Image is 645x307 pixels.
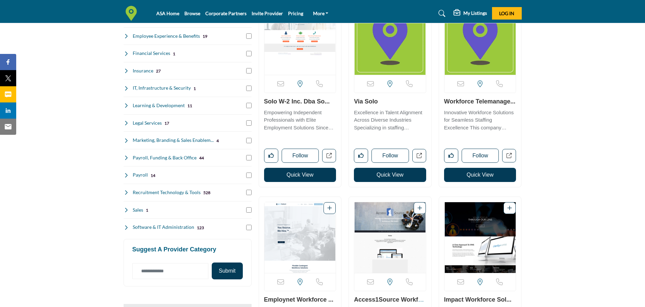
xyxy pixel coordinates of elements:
[156,10,179,16] a: ASA Home
[133,207,143,213] h4: Sales: Sales training, lead generation, and customer relationship management solutions for staffi...
[193,86,196,91] b: 1
[444,202,516,273] a: Open Listing in new tab
[173,51,175,57] div: 1 Results For Financial Services
[354,296,426,304] h3: Access1Source Workforce Management
[264,109,336,132] p: Empowering Independent Professionals with Elite Employment Solutions Since [DATE] Founded in [DAT...
[444,109,516,132] p: Innovative Workforce Solutions for Seamless Staffing Excellence This company operates within the ...
[216,139,219,143] b: 4
[444,98,516,105] h3: Workforce Telemanagement
[199,156,204,160] b: 44
[264,107,336,132] a: Empowering Independent Professionals with Elite Employment Solutions Since [DATE] Founded in [DAT...
[354,168,426,182] button: Quick View
[193,85,196,91] div: 1 Results For IT, Infrastructure & Security
[252,10,283,16] a: Invite Provider
[197,225,204,230] b: 123
[507,205,512,211] a: Add To List
[371,149,409,163] button: Follow
[354,149,368,163] button: Like listing
[203,34,207,39] b: 19
[133,224,194,231] h4: Software & IT Administration: Software solutions and IT management services designed for staffing...
[146,207,148,213] div: 1 Results For Sales
[354,4,426,75] img: Via Solo
[354,202,426,273] a: Open Listing in new tab
[246,33,252,39] input: Select Employee Experience & Benefits checkbox
[151,172,155,178] div: 14 Results For Payroll
[246,86,252,91] input: Select IT, Infrastructure & Security checkbox
[164,120,169,126] div: 17 Results For Legal Services
[184,10,200,16] a: Browse
[203,33,207,39] div: 19 Results For Employee Experience & Benefits
[246,51,252,56] input: Select Financial Services checkbox
[444,296,512,303] a: Impact Workforce Sol...
[354,107,426,132] a: Excellence in Talent Alignment Across Diverse Industries Specializing in staffing solutions, this...
[133,33,200,39] h4: Employee Experience & Benefits: Solutions for enhancing workplace culture, employee satisfaction,...
[124,6,142,21] img: Site Logo
[203,190,210,195] b: 528
[133,189,201,196] h4: Recruitment Technology & Tools: Software platforms and digital tools to streamline recruitment an...
[354,98,426,105] h3: Via Solo
[133,85,191,91] h4: IT, Infrastructure & Security: Technology infrastructure, cybersecurity, and IT support services ...
[133,172,148,178] h4: Payroll: Dedicated payroll processing services for staffing companies.
[354,109,426,132] p: Excellence in Talent Alignment Across Diverse Industries Specializing in staffing solutions, this...
[417,205,422,211] a: Add To List
[246,173,252,178] input: Select Payroll checkbox
[187,103,192,108] b: 11
[133,154,197,161] h4: Payroll, Funding & Back Office: Comprehensive back-office support including payroll processing an...
[264,202,336,273] img: Employnet Workforce Management
[146,208,148,213] b: 1
[156,68,161,74] div: 27 Results For Insurance
[444,296,516,304] h3: Impact Workforce Solutions
[151,173,155,178] b: 14
[327,205,332,211] a: Add To List
[133,67,153,74] h4: Insurance: Specialized insurance coverage including professional liability and workers' compensat...
[492,7,522,20] button: Log In
[444,98,515,105] a: Workforce Telemanage...
[246,225,252,230] input: Select Software & IT Administration checkbox
[322,149,336,163] a: Open solo-w2-inc-dba-solo-workforce in new tab
[264,296,336,304] h3: Employnet Workforce Management
[454,9,487,18] div: My Listings
[246,68,252,73] input: Select Insurance checkbox
[444,202,516,273] img: Impact Workforce Solutions
[246,190,252,195] input: Select Recruitment Technology & Tools checkbox
[132,246,243,258] h2: Suggest a Provider Category
[264,4,336,75] a: Open Listing in new tab
[197,224,204,231] div: 123 Results For Software & IT Administration
[264,149,278,163] button: Like listing
[308,9,333,18] a: More
[164,121,169,126] b: 17
[133,50,170,57] h4: Financial Services: Banking, accounting, and financial planning services tailored for staffing co...
[246,138,252,143] input: Select Marketing, Branding & Sales Enablement checkbox
[216,137,219,144] div: 4 Results For Marketing, Branding & Sales Enablement
[264,296,334,303] a: Employnet Workforce ...
[502,149,516,163] a: Open workforce-telemanagement in new tab
[246,120,252,126] input: Select Legal Services checkbox
[354,4,426,75] a: Open Listing in new tab
[133,137,214,144] h4: Marketing, Branding & Sales Enablement: Marketing strategies, brand development, and sales tools ...
[205,10,247,16] a: Corporate Partners
[463,10,487,16] h5: My Listings
[133,120,162,126] h4: Legal Services: Employment law expertise and legal counsel focused on staffing industry regulations.
[133,102,185,109] h4: Learning & Development: Training programs and educational resources to enhance staffing professio...
[444,4,516,75] a: Open Listing in new tab
[444,107,516,132] a: Innovative Workforce Solutions for Seamless Staffing Excellence This company operates within the ...
[354,98,378,105] a: Via Solo
[264,98,330,105] a: Solo W-2 Inc. dba So...
[264,98,336,105] h3: Solo W-2 Inc. dba Solo Workforce
[132,263,208,279] input: Category Name
[462,149,499,163] button: Follow
[444,149,458,163] button: Like listing
[282,149,319,163] button: Follow
[264,202,336,273] a: Open Listing in new tab
[173,52,175,56] b: 1
[264,4,336,75] img: Solo W-2 Inc. dba Solo Workforce
[444,168,516,182] button: Quick View
[432,8,450,19] a: Search
[203,189,210,195] div: 528 Results For Recruitment Technology & Tools
[156,69,161,73] b: 27
[264,168,336,182] button: Quick View
[499,10,514,16] span: Log In
[288,10,303,16] a: Pricing
[246,103,252,108] input: Select Learning & Development checkbox
[212,263,243,279] button: Submit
